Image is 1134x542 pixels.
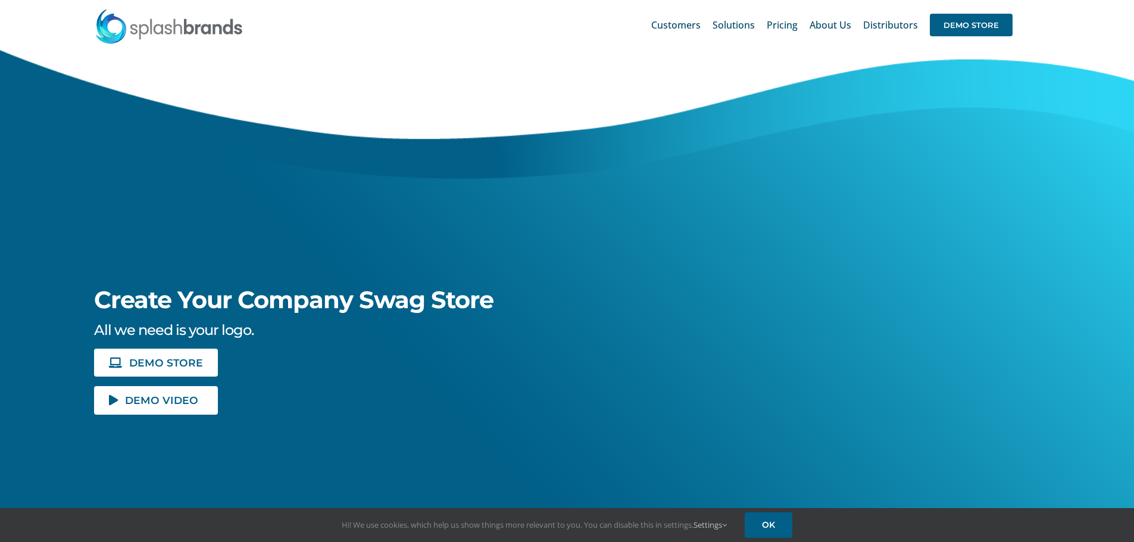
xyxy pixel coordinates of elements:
[651,20,701,30] span: Customers
[810,20,851,30] span: About Us
[651,6,701,44] a: Customers
[342,519,727,530] span: Hi! We use cookies, which help us show things more relevant to you. You can disable this in setti...
[693,519,727,530] a: Settings
[767,20,798,30] span: Pricing
[95,8,243,44] img: SplashBrands.com Logo
[651,6,1013,44] nav: Main Menu
[767,6,798,44] a: Pricing
[745,512,792,538] a: OK
[129,358,203,368] span: DEMO STORE
[94,349,218,377] a: DEMO STORE
[125,395,198,405] span: DEMO VIDEO
[863,6,918,44] a: Distributors
[94,321,254,339] span: All we need is your logo.
[863,20,918,30] span: Distributors
[930,14,1013,36] span: DEMO STORE
[94,285,493,314] span: Create Your Company Swag Store
[713,20,755,30] span: Solutions
[930,6,1013,44] a: DEMO STORE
